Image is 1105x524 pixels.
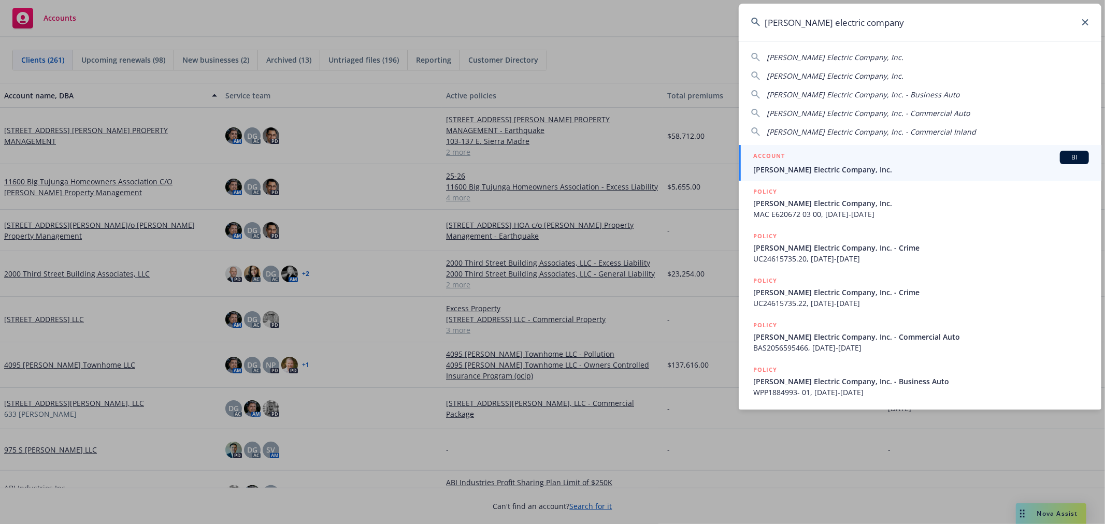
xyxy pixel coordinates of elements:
[739,181,1101,225] a: POLICY[PERSON_NAME] Electric Company, Inc.MAC E620672 03 00, [DATE]-[DATE]
[753,387,1089,398] span: WPP1884993- 01, [DATE]-[DATE]
[753,253,1089,264] span: UC24615735.20, [DATE]-[DATE]
[753,365,777,375] h5: POLICY
[739,145,1101,181] a: ACCOUNTBI[PERSON_NAME] Electric Company, Inc.
[767,127,976,137] span: [PERSON_NAME] Electric Company, Inc. - Commercial Inland
[767,90,959,99] span: [PERSON_NAME] Electric Company, Inc. - Business Auto
[753,164,1089,175] span: [PERSON_NAME] Electric Company, Inc.
[767,71,903,81] span: [PERSON_NAME] Electric Company, Inc.
[753,320,777,330] h5: POLICY
[753,242,1089,253] span: [PERSON_NAME] Electric Company, Inc. - Crime
[739,359,1101,403] a: POLICY[PERSON_NAME] Electric Company, Inc. - Business AutoWPP1884993- 01, [DATE]-[DATE]
[739,314,1101,359] a: POLICY[PERSON_NAME] Electric Company, Inc. - Commercial AutoBAS2056595466, [DATE]-[DATE]
[767,108,970,118] span: [PERSON_NAME] Electric Company, Inc. - Commercial Auto
[753,298,1089,309] span: UC24615735.22, [DATE]-[DATE]
[753,342,1089,353] span: BAS2056595466, [DATE]-[DATE]
[753,376,1089,387] span: [PERSON_NAME] Electric Company, Inc. - Business Auto
[1064,153,1085,162] span: BI
[753,231,777,241] h5: POLICY
[753,186,777,197] h5: POLICY
[739,4,1101,41] input: Search...
[753,275,777,286] h5: POLICY
[753,331,1089,342] span: [PERSON_NAME] Electric Company, Inc. - Commercial Auto
[753,151,785,163] h5: ACCOUNT
[753,209,1089,220] span: MAC E620672 03 00, [DATE]-[DATE]
[767,52,903,62] span: [PERSON_NAME] Electric Company, Inc.
[739,270,1101,314] a: POLICY[PERSON_NAME] Electric Company, Inc. - CrimeUC24615735.22, [DATE]-[DATE]
[753,287,1089,298] span: [PERSON_NAME] Electric Company, Inc. - Crime
[753,198,1089,209] span: [PERSON_NAME] Electric Company, Inc.
[739,225,1101,270] a: POLICY[PERSON_NAME] Electric Company, Inc. - CrimeUC24615735.20, [DATE]-[DATE]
